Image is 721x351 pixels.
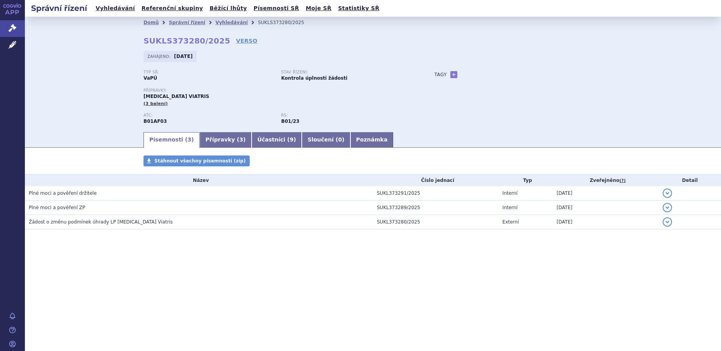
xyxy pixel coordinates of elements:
[215,20,248,25] a: Vyhledávání
[143,70,273,75] p: Typ SŘ:
[450,71,457,78] a: +
[154,158,246,164] span: Stáhnout všechny písemnosti (zip)
[174,54,193,59] strong: [DATE]
[499,175,553,186] th: Typ
[236,37,257,45] a: VERSO
[350,132,394,148] a: Poznámka
[207,3,249,14] a: Běžící lhůty
[663,217,672,227] button: detail
[187,136,191,143] span: 3
[240,136,243,143] span: 3
[143,94,209,99] span: [MEDICAL_DATA] VIATRIS
[373,215,499,229] td: SUKL373280/2025
[143,101,168,106] span: (3 balení)
[553,215,659,229] td: [DATE]
[252,132,302,148] a: Účastníci (9)
[25,175,373,186] th: Název
[281,75,347,81] strong: Kontrola úplnosti žádosti
[139,3,205,14] a: Referenční skupiny
[502,190,518,196] span: Interní
[373,201,499,215] td: SUKL373289/2025
[373,186,499,201] td: SUKL373291/2025
[143,155,250,166] a: Stáhnout všechny písemnosti (zip)
[281,70,411,75] p: Stav řízení:
[143,113,273,118] p: ATC:
[29,205,85,210] span: Plné moci a pověření ZP
[143,132,199,148] a: Písemnosti (3)
[169,20,205,25] a: Správní řízení
[143,20,159,25] a: Domů
[502,219,519,225] span: Externí
[434,70,447,79] h3: Tagy
[303,3,334,14] a: Moje SŘ
[502,205,518,210] span: Interní
[143,88,419,93] p: Přípravky:
[147,53,172,59] span: Zahájeno:
[143,119,167,124] strong: EDOXABAN
[553,175,659,186] th: Zveřejněno
[290,136,294,143] span: 9
[25,3,93,14] h2: Správní řízení
[338,136,342,143] span: 0
[143,75,157,81] strong: VaPÚ
[302,132,350,148] a: Sloučení (0)
[553,186,659,201] td: [DATE]
[258,17,314,28] li: SUKLS373280/2025
[281,119,299,124] strong: gatrany a xabany vyšší síly
[619,178,626,183] abbr: (?)
[29,219,173,225] span: Žádost o změnu podmínek úhrady LP Edoxaban Viatris
[553,201,659,215] td: [DATE]
[336,3,381,14] a: Statistiky SŘ
[251,3,301,14] a: Písemnosti SŘ
[281,113,411,118] p: RS:
[29,190,97,196] span: Plné moci a pověření držitele
[663,189,672,198] button: detail
[199,132,251,148] a: Přípravky (3)
[93,3,137,14] a: Vyhledávání
[373,175,499,186] th: Číslo jednací
[663,203,672,212] button: detail
[143,36,230,45] strong: SUKLS373280/2025
[659,175,721,186] th: Detail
